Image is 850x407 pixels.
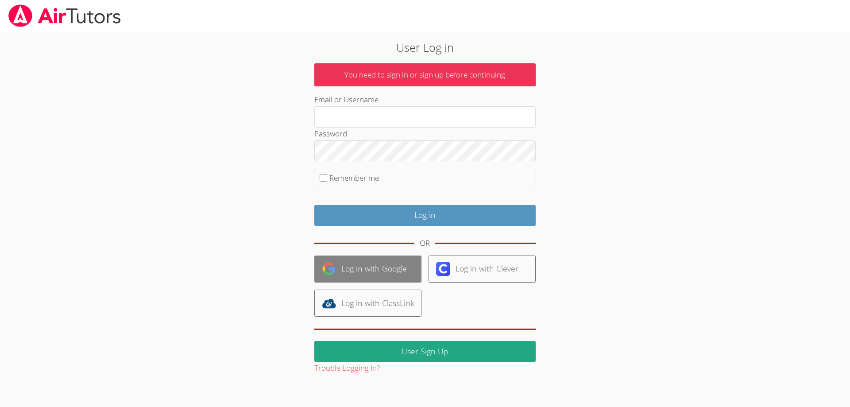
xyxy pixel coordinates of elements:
[314,256,421,283] a: Log in with Google
[436,262,450,276] img: clever-logo-6eab21bc6e7a338710f1a6ff85c0baf02591cd810cc4098c63d3a4b26e2feb20.svg
[322,296,336,310] img: classlink-logo-d6bb404cc1216ec64c9a2012d9dc4662098be43eaf13dc465df04b49fa7ab582.svg
[196,39,655,56] h2: User Log in
[420,237,430,250] div: OR
[429,256,536,283] a: Log in with Clever
[314,362,380,375] button: Trouble Logging In?
[314,128,347,139] label: Password
[314,290,421,317] a: Log in with ClassLink
[8,4,122,27] img: airtutors_banner-c4298cdbf04f3fff15de1276eac7730deb9818008684d7c2e4769d2f7ddbe033.png
[314,94,379,105] label: Email or Username
[322,262,336,276] img: google-logo-50288ca7cdecda66e5e0955fdab243c47b7ad437acaf1139b6f446037453330a.svg
[314,63,536,87] p: You need to sign in or sign up before continuing
[314,205,536,226] input: Log in
[329,173,379,183] label: Remember me
[314,341,536,362] a: User Sign Up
